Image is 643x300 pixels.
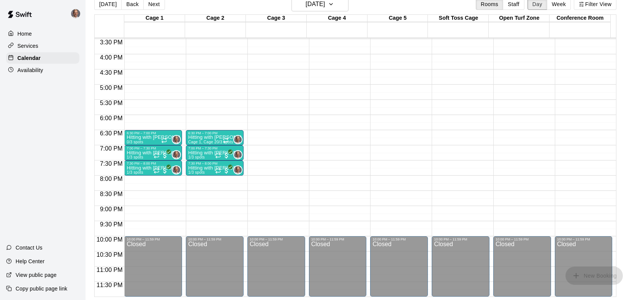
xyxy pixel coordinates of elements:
[370,236,428,297] div: 10:00 PM – 11:59 PM: Closed
[98,100,125,106] span: 5:30 PM
[367,15,428,22] div: Cage 5
[95,251,124,258] span: 10:30 PM
[186,160,244,176] div: 7:30 PM – 8:00 PM: Hitting with Don Eddy
[489,15,550,22] div: Open Turf Zone
[173,151,180,159] img: Don Eddy
[16,285,67,292] p: Copy public page link
[372,237,407,241] div: 10:00 PM – 11:59 PM
[188,162,219,165] div: 7:30 PM – 8:00 PM
[188,237,223,241] div: 10:00 PM – 11:59 PM
[311,241,364,295] div: Closed
[124,130,182,145] div: 6:30 PM – 7:00 PM: Hitting with Don Eddy
[6,64,79,76] div: Availability
[233,135,242,144] div: Don Eddy
[175,135,181,144] span: Don Eddy
[434,241,487,295] div: Closed
[173,136,180,143] img: Don Eddy
[98,206,125,212] span: 9:00 PM
[127,146,158,150] div: 7:00 PM – 7:30 PM
[71,9,80,18] img: Don Eddy
[233,150,242,159] div: Don Eddy
[127,140,143,144] span: 0/3 spots filled
[236,165,242,174] span: Don Eddy
[172,150,181,159] div: Don Eddy
[246,15,307,22] div: Cage 3
[250,237,285,241] div: 10:00 PM – 11:59 PM
[127,237,162,241] div: 10:00 PM – 11:59 PM
[565,272,623,278] span: You don't have the permission to add bookings
[215,168,221,174] span: Recurring event
[98,69,125,76] span: 4:30 PM
[172,135,181,144] div: Don Eddy
[557,237,592,241] div: 10:00 PM – 11:59 PM
[223,137,229,143] span: Recurring event
[16,244,43,251] p: Contact Us
[311,237,346,241] div: 10:00 PM – 11:59 PM
[16,258,44,265] p: Help Center
[234,166,242,174] img: Don Eddy
[98,191,125,197] span: 8:30 PM
[16,271,57,279] p: View public page
[247,236,305,297] div: 10:00 PM – 11:59 PM: Closed
[127,131,158,135] div: 6:30 PM – 7:00 PM
[98,39,125,46] span: 3:30 PM
[173,166,180,174] img: Don Eddy
[236,150,242,159] span: Don Eddy
[17,54,41,62] p: Calendar
[188,140,217,144] span: Cage 1, Cage 2
[557,241,610,295] div: Closed
[127,170,143,174] span: 1/3 spots filled
[236,135,242,144] span: Don Eddy
[124,160,182,176] div: 7:30 PM – 8:00 PM: Hitting with Don Eddy
[234,151,242,159] img: Don Eddy
[161,152,169,159] span: All customers have paid
[98,221,125,228] span: 9:30 PM
[233,165,242,174] div: Don Eddy
[95,236,124,243] span: 10:00 PM
[98,115,125,121] span: 6:00 PM
[428,15,489,22] div: Soft Toss Cage
[124,15,185,22] div: Cage 1
[17,42,38,50] p: Services
[6,52,79,64] a: Calendar
[6,40,79,52] a: Services
[127,155,143,159] span: 1/3 spots filled
[555,236,613,297] div: 10:00 PM – 11:59 PM: Closed
[127,241,180,295] div: Closed
[188,170,205,174] span: 1/3 spots filled
[175,165,181,174] span: Don Eddy
[98,176,125,182] span: 8:00 PM
[124,145,182,160] div: 7:00 PM – 7:30 PM: Hitting with Don Eddy
[175,150,181,159] span: Don Eddy
[6,28,79,39] a: Home
[223,167,230,174] span: All customers have paid
[127,162,158,165] div: 7:30 PM – 8:00 PM
[95,282,124,288] span: 11:30 PM
[161,137,167,143] span: Recurring event
[186,130,244,145] div: 6:30 PM – 7:00 PM: Hitting with Don Eddy
[550,15,610,22] div: Conference Room
[154,152,160,159] span: Recurring event
[17,66,43,74] p: Availability
[186,236,244,297] div: 10:00 PM – 11:59 PM: Closed
[188,131,219,135] div: 6:30 PM – 7:00 PM
[95,267,124,273] span: 11:00 PM
[432,236,489,297] div: 10:00 PM – 11:59 PM: Closed
[496,241,549,295] div: Closed
[234,136,242,143] img: Don Eddy
[496,237,531,241] div: 10:00 PM – 11:59 PM
[309,236,367,297] div: 10:00 PM – 11:59 PM: Closed
[307,15,367,22] div: Cage 4
[188,155,205,159] span: 1/3 spots filled
[217,140,233,144] span: 0/3 spots filled
[186,145,244,160] div: 7:00 PM – 7:30 PM: Hitting with Don Eddy
[172,165,181,174] div: Don Eddy
[124,236,182,297] div: 10:00 PM – 11:59 PM: Closed
[98,130,125,137] span: 6:30 PM
[98,145,125,152] span: 7:00 PM
[188,241,241,295] div: Closed
[188,146,219,150] div: 7:00 PM – 7:30 PM
[223,152,230,159] span: All customers have paid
